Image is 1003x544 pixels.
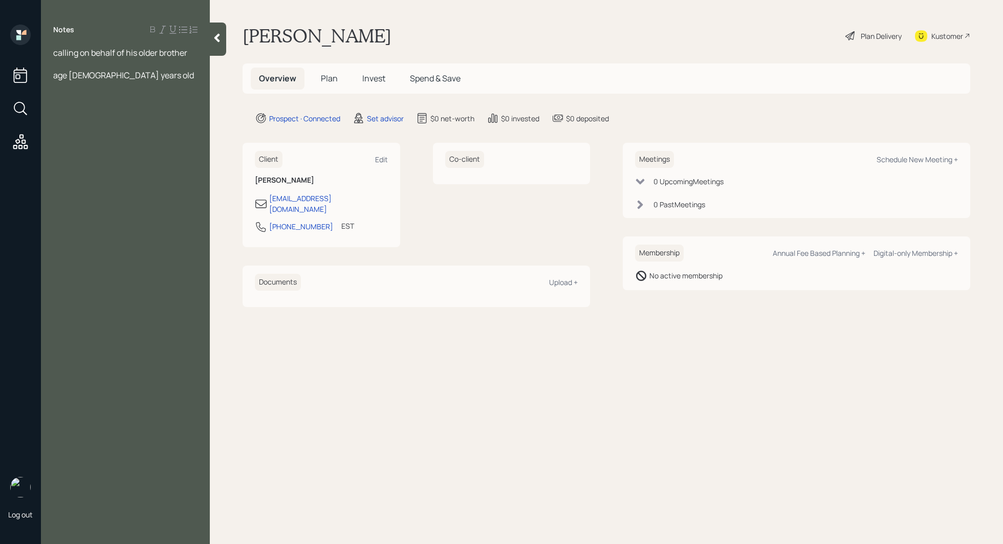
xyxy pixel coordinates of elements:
[10,477,31,497] img: retirable_logo.png
[566,113,609,124] div: $0 deposited
[445,151,484,168] h6: Co-client
[367,113,404,124] div: Set advisor
[243,25,391,47] h1: [PERSON_NAME]
[269,113,340,124] div: Prospect · Connected
[269,193,388,214] div: [EMAIL_ADDRESS][DOMAIN_NAME]
[931,31,963,41] div: Kustomer
[635,151,674,168] h6: Meetings
[430,113,474,124] div: $0 net-worth
[255,151,282,168] h6: Client
[259,73,296,84] span: Overview
[269,221,333,232] div: [PHONE_NUMBER]
[53,25,74,35] label: Notes
[653,199,705,210] div: 0 Past Meeting s
[255,274,301,291] h6: Documents
[874,248,958,258] div: Digital-only Membership +
[861,31,902,41] div: Plan Delivery
[410,73,461,84] span: Spend & Save
[635,245,684,262] h6: Membership
[877,155,958,164] div: Schedule New Meeting +
[375,155,388,164] div: Edit
[649,270,723,281] div: No active membership
[362,73,385,84] span: Invest
[53,70,194,81] span: age [DEMOGRAPHIC_DATA] years old
[549,277,578,287] div: Upload +
[773,248,865,258] div: Annual Fee Based Planning +
[8,510,33,519] div: Log out
[53,47,187,58] span: calling on behalf of his older brother
[653,176,724,187] div: 0 Upcoming Meeting s
[255,176,388,185] h6: [PERSON_NAME]
[501,113,539,124] div: $0 invested
[321,73,338,84] span: Plan
[341,221,354,231] div: EST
